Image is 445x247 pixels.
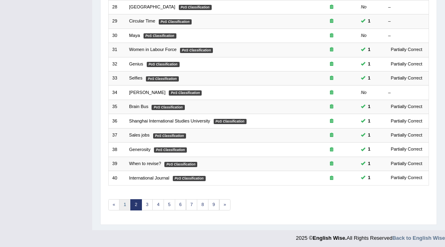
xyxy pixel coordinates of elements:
[129,161,161,166] a: When to revise?
[197,199,208,210] a: 8
[310,18,354,24] div: Exam occurring question
[310,147,354,153] div: Exam occurring question
[153,133,186,139] em: PoS Classification
[186,199,198,210] a: 7
[129,104,148,109] a: Brain Bus
[108,114,125,128] td: 36
[361,4,366,9] em: No
[313,235,346,241] strong: English Wise.
[219,199,231,210] a: »
[365,146,373,153] span: You can still take this question
[129,76,142,80] a: Selfies
[310,104,354,110] div: Exam occurring question
[152,199,164,210] a: 4
[108,100,125,114] td: 35
[365,103,373,110] span: You can still take this question
[108,14,125,29] td: 29
[129,61,143,66] a: Genius
[310,47,354,53] div: Exam occurring question
[388,103,425,110] div: Partially Correct
[129,118,210,123] a: Shanghai International Studies University
[175,199,186,210] a: 6
[388,33,425,39] div: –
[388,146,425,153] div: Partially Correct
[129,176,169,180] a: International Journal
[388,174,425,182] div: Partially Correct
[130,199,142,210] a: 2
[159,19,192,24] em: PoS Classification
[146,76,179,82] em: PoS Classification
[388,61,425,68] div: Partially Correct
[214,119,247,124] em: PoS Classification
[388,46,425,53] div: Partially Correct
[108,157,125,171] td: 39
[310,132,354,139] div: Exam occurring question
[108,86,125,100] td: 34
[152,105,184,110] em: PoS Classification
[129,33,140,38] a: Maya
[108,171,125,185] td: 40
[169,90,202,96] em: PoS Classification
[108,43,125,57] td: 31
[108,71,125,86] td: 33
[164,162,197,167] em: PoS Classification
[365,61,373,68] span: You can still take this question
[365,118,373,125] span: You can still take this question
[144,33,176,39] em: PoS Classification
[296,230,445,242] div: 2025 © All Rights Reserved
[388,18,425,24] div: –
[365,160,373,167] span: You can still take this question
[310,118,354,125] div: Exam occurring question
[310,33,354,39] div: Exam occurring question
[365,174,373,182] span: You can still take this question
[388,132,425,139] div: Partially Correct
[129,18,155,23] a: Circular Time
[310,175,354,182] div: Exam occurring question
[388,90,425,96] div: –
[361,90,366,95] em: No
[365,132,373,139] span: You can still take this question
[129,147,150,152] a: Generosity
[388,118,425,125] div: Partially Correct
[310,61,354,67] div: Exam occurring question
[108,143,125,157] td: 38
[129,4,175,9] a: [GEOGRAPHIC_DATA]
[310,90,354,96] div: Exam occurring question
[365,18,373,25] span: You can still take this question
[310,4,354,10] div: Exam occurring question
[365,46,373,53] span: You can still take this question
[147,62,180,67] em: PoS Classification
[180,48,213,53] em: PoS Classification
[108,29,125,43] td: 30
[154,147,187,153] em: PoS Classification
[129,47,176,52] a: Women in Labour Force
[361,33,366,38] em: No
[129,133,150,137] a: Sales jobs
[365,75,373,82] span: You can still take this question
[310,161,354,167] div: Exam occurring question
[119,199,131,210] a: 1
[388,160,425,167] div: Partially Correct
[164,199,175,210] a: 5
[142,199,153,210] a: 3
[388,4,425,10] div: –
[388,75,425,82] div: Partially Correct
[179,5,212,10] em: PoS Classification
[129,90,166,95] a: [PERSON_NAME]
[392,235,445,241] a: Back to English Wise
[108,199,120,210] a: «
[208,199,220,210] a: 9
[310,75,354,82] div: Exam occurring question
[108,57,125,71] td: 32
[108,128,125,142] td: 37
[173,176,206,181] em: PoS Classification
